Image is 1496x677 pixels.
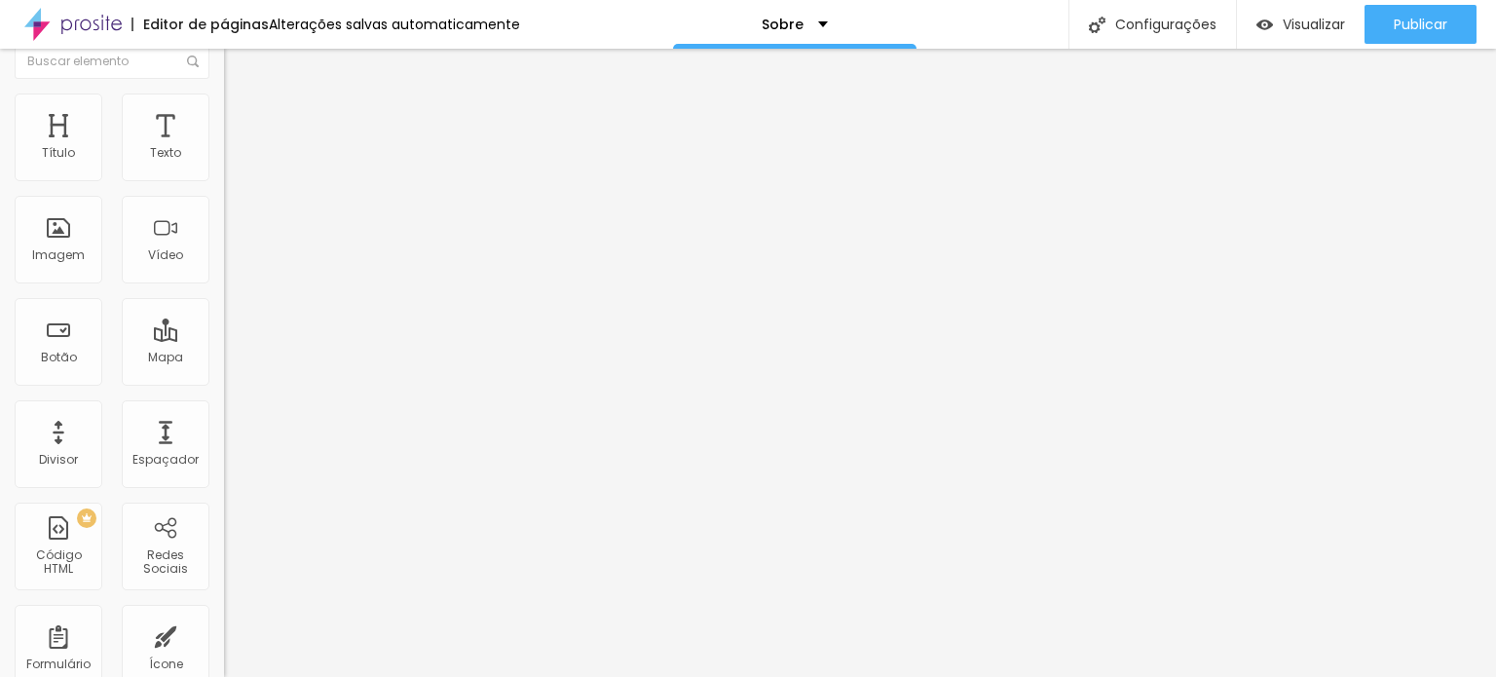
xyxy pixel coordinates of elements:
[1256,17,1273,33] img: view-1.svg
[187,56,199,67] img: Icone
[127,548,204,577] div: Redes Sociais
[762,18,804,31] p: Sobre
[269,18,520,31] div: Alterações salvas automaticamente
[19,548,96,577] div: Código HTML
[148,351,183,364] div: Mapa
[1365,5,1477,44] button: Publicar
[1089,17,1105,33] img: Icone
[41,351,77,364] div: Botão
[150,146,181,160] div: Texto
[1394,17,1447,32] span: Publicar
[32,248,85,262] div: Imagem
[26,658,91,671] div: Formulário
[1283,17,1345,32] span: Visualizar
[15,44,209,79] input: Buscar elemento
[39,453,78,467] div: Divisor
[149,658,183,671] div: Ícone
[132,453,199,467] div: Espaçador
[1237,5,1365,44] button: Visualizar
[148,248,183,262] div: Vídeo
[42,146,75,160] div: Título
[224,49,1496,677] iframe: Editor
[131,18,269,31] div: Editor de páginas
